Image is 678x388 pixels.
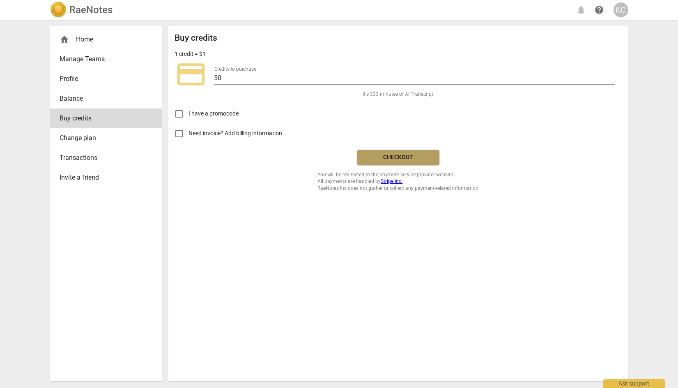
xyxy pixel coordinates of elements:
a: Balance [50,89,162,109]
span: Buy credits [60,113,145,123]
a: Help [592,2,607,17]
span: It's 333 minutes of AI Transcript [363,91,434,98]
label: Credits to purchase [214,67,256,72]
span: Profile [60,74,145,84]
div: Ask support [603,379,665,388]
h2: Buy credits [175,33,218,43]
div: Home [60,35,145,44]
span: I have a promocode [189,109,239,118]
a: Invite a friend [50,168,162,187]
a: Profile [50,69,162,89]
img: Logo [50,2,67,18]
a: Change plan [50,128,162,148]
span: Checkout [364,153,433,162]
a: LogoRaeNotes [50,2,113,18]
a: Stripe Inc. [381,178,403,184]
span: Invite a friend [60,173,145,182]
button: KC [614,2,628,17]
button: Checkout [357,150,439,165]
span: You will be redirected to the payment service provider website. All payments are handled by RaeNo... [318,171,479,192]
p: 1 credit = $1 [175,50,206,58]
span: help [595,5,604,15]
span: Manage Teams [60,54,145,64]
span: home [60,35,70,44]
span: credit_card [175,58,208,91]
span: Need invoice? Add billing information [189,129,284,138]
span: Balance [60,94,145,104]
a: Transactions [50,148,162,168]
a: Manage Teams [50,49,162,69]
h2: RaeNotes [70,4,113,16]
a: Buy credits [50,109,162,128]
span: Change plan [60,133,145,143]
span: Transactions [60,153,145,163]
div: Home [50,30,162,49]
